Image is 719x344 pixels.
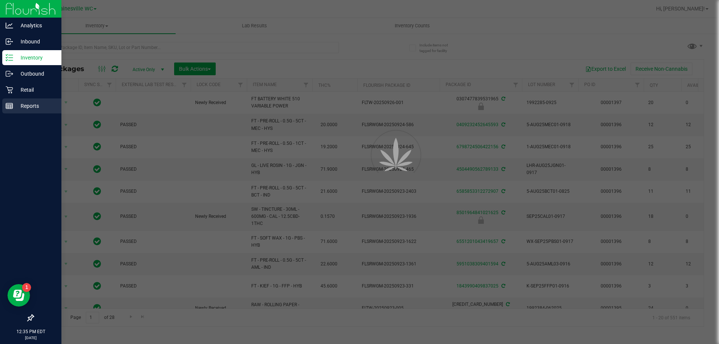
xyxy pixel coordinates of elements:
[6,86,13,94] inline-svg: Retail
[6,38,13,45] inline-svg: Inbound
[3,335,58,341] p: [DATE]
[13,85,58,94] p: Retail
[13,53,58,62] p: Inventory
[13,101,58,110] p: Reports
[7,284,30,307] iframe: Resource center
[13,69,58,78] p: Outbound
[6,70,13,77] inline-svg: Outbound
[6,102,13,110] inline-svg: Reports
[13,37,58,46] p: Inbound
[22,283,31,292] iframe: Resource center unread badge
[13,21,58,30] p: Analytics
[6,54,13,61] inline-svg: Inventory
[3,328,58,335] p: 12:35 PM EDT
[6,22,13,29] inline-svg: Analytics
